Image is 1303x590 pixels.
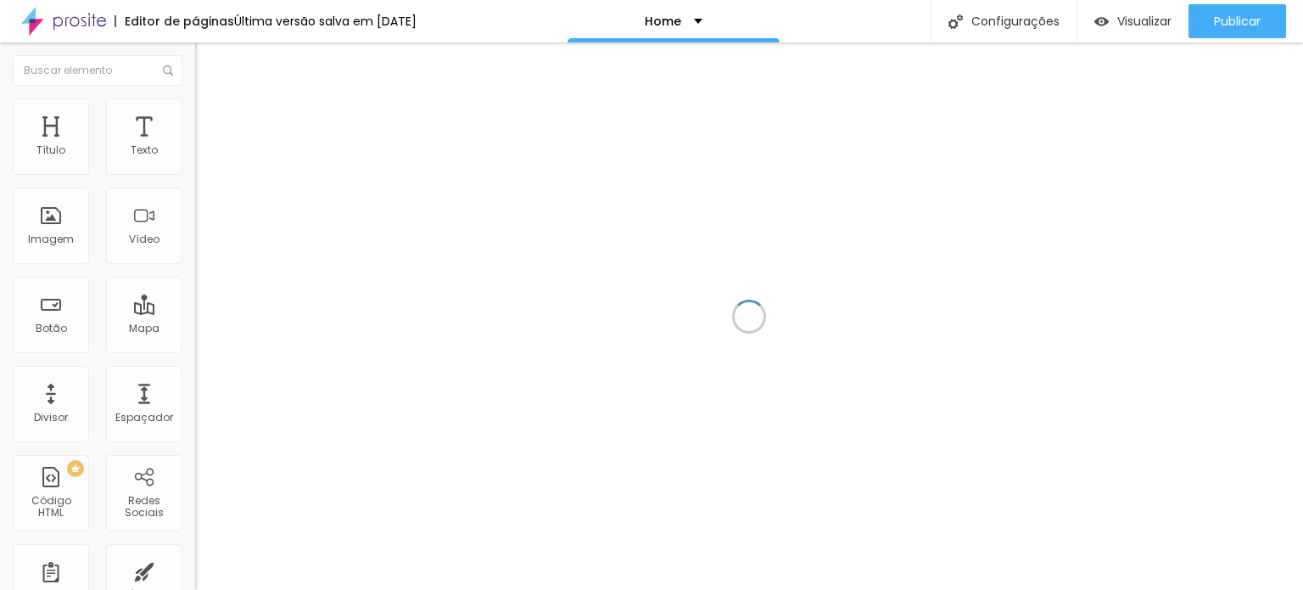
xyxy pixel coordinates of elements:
div: Botão [36,323,67,334]
div: Espaçador [115,412,173,424]
p: Home [645,15,681,27]
div: Código HTML [17,495,84,520]
div: Título [36,144,65,156]
div: Mapa [129,323,159,334]
div: Vídeo [129,233,159,245]
div: Última versão salva em [DATE] [234,15,417,27]
img: Icone [948,14,963,29]
div: Divisor [34,412,68,424]
button: Publicar [1188,4,1286,38]
span: Publicar [1214,14,1261,28]
button: Visualizar [1077,4,1188,38]
div: Texto [131,144,158,156]
input: Buscar elemento [13,55,182,86]
img: Icone [163,65,173,76]
span: Visualizar [1117,14,1172,28]
div: Redes Sociais [110,495,177,520]
div: Editor de páginas [115,15,234,27]
img: view-1.svg [1094,14,1109,29]
div: Imagem [28,233,74,245]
